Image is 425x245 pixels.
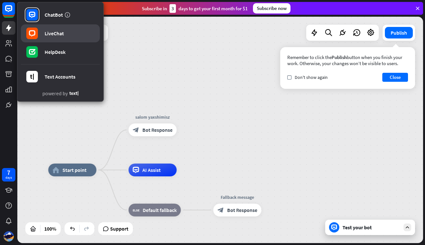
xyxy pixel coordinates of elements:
div: salom yaxshimisz [124,114,181,120]
div: Test your bot [343,224,400,231]
span: Default fallback [143,207,177,213]
i: home_2 [52,167,59,173]
i: block_bot_response [217,207,224,213]
span: Don't show again [295,74,328,80]
button: Publish [385,27,413,38]
i: block_fallback [133,207,139,213]
i: block_bot_response [133,127,139,133]
span: Bot Response [227,207,257,213]
span: Support [110,224,128,234]
button: Close [382,73,408,82]
div: days [5,175,12,180]
span: Bot Response [142,127,172,133]
div: Subscribe now [253,3,291,13]
a: 7 days [2,168,15,182]
span: Publish [332,54,347,60]
div: 7 [7,170,10,175]
div: 100% [42,224,58,234]
div: Fallback message [208,194,266,200]
div: Subscribe in days to get your first month for $1 [142,4,248,13]
span: AI Assist [142,167,160,173]
span: Start point [62,167,86,173]
div: 3 [169,4,176,13]
div: Remember to click the button when you finish your work. Otherwise, your changes won’t be visible ... [287,54,408,66]
button: Open LiveChat chat widget [5,3,24,22]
